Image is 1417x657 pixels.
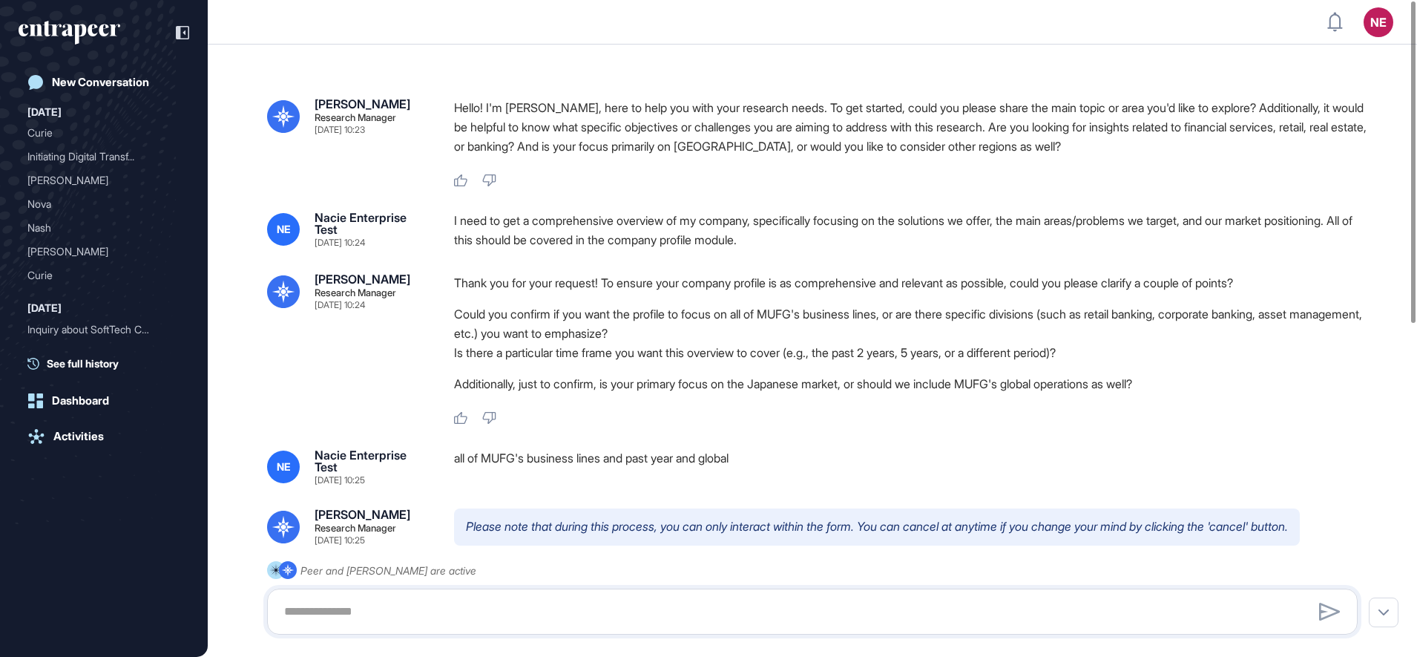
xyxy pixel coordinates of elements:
[27,169,168,192] div: [PERSON_NAME]
[300,561,476,580] div: Peer and [PERSON_NAME] are active
[454,343,1370,362] li: Is there a particular time frame you want this overview to cover (e.g., the past 2 years, 5 years...
[454,273,1370,292] p: Thank you for your request! To ensure your company profile is as comprehensive and relevant as po...
[315,288,396,298] div: Research Manager
[315,523,396,533] div: Research Manager
[19,21,120,45] div: entrapeer-logo
[454,449,1370,485] div: all of MUFG's business lines and past year and global
[315,301,365,310] div: [DATE] 10:24
[1364,7,1393,37] button: NE
[27,341,180,365] div: Comprehensive Overview of Company Solutions, Target Areas, and Market Positioning
[47,356,119,371] span: See full history
[27,169,180,192] div: Reese
[27,264,168,287] div: Curie
[315,449,430,473] div: Nacie Enterprise Test
[27,318,180,341] div: Inquiry about SoftTech Company Tracking
[454,509,1300,546] p: Please note that during this process, you can only interact within the form. You can cancel at an...
[277,461,291,473] span: NE
[315,273,410,285] div: [PERSON_NAME]
[454,98,1370,156] p: Hello! I'm [PERSON_NAME], here to help you with your research needs. To get started, could you pl...
[315,125,365,134] div: [DATE] 10:23
[53,430,104,443] div: Activities
[52,76,149,89] div: New Conversation
[315,238,365,247] div: [DATE] 10:24
[27,192,180,216] div: Nova
[27,216,168,240] div: Nash
[315,212,430,235] div: Nacie Enterprise Test
[27,145,168,169] div: Initiating Digital Transf...
[27,103,62,121] div: [DATE]
[19,422,189,451] a: Activities
[27,121,180,145] div: Curie
[19,386,189,416] a: Dashboard
[27,356,189,371] a: See full history
[315,536,365,545] div: [DATE] 10:25
[315,98,410,110] div: [PERSON_NAME]
[27,240,168,264] div: [PERSON_NAME]
[19,68,189,97] a: New Conversation
[27,318,168,341] div: Inquiry about SoftTech Co...
[27,192,168,216] div: Nova
[315,509,410,520] div: [PERSON_NAME]
[27,299,62,317] div: [DATE]
[27,264,180,287] div: Curie
[27,145,180,169] div: Initiating Digital Transformation Assessment
[315,476,365,485] div: [DATE] 10:25
[27,240,180,264] div: Tracy
[277,223,291,235] span: NE
[27,341,168,365] div: Comprehensive Overview of...
[27,216,180,240] div: Nash
[315,113,396,122] div: Research Manager
[27,121,168,145] div: Curie
[454,304,1370,343] li: Could you confirm if you want the profile to focus on all of MUFG's business lines, or are there ...
[52,394,109,408] div: Dashboard
[454,374,1370,393] p: Additionally, just to confirm, is your primary focus on the Japanese market, or should we include...
[454,212,1370,249] div: I need to get a comprehensive overview of my company, specifically focusing on the solutions we o...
